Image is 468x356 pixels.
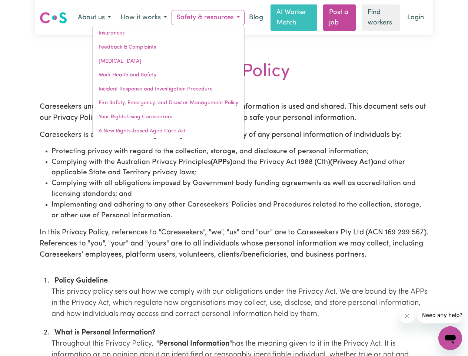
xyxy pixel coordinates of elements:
a: Work Health and Safety [93,68,244,82]
strong: (APPs) [211,159,232,166]
a: Feedback & Complaints [93,40,244,55]
strong: What is Personal Information? [54,329,156,336]
button: Safety & resources [172,10,245,26]
p: Careseekers understands that you care how your personal information is used and shared. This docu... [40,101,429,123]
a: [MEDICAL_DATA] [93,55,244,69]
div: Privacy Policy [40,61,429,83]
a: Blog [245,10,268,26]
a: Fire Safety, Emergency, and Disaster Management Policy [93,96,244,110]
a: A New Rights-based Aged Care Act [93,124,244,138]
button: About us [73,10,116,26]
a: AI Worker Match [270,4,317,31]
p: This privacy policy sets out how we comply with our obligations under the Privacy Act. We are bou... [52,286,429,320]
a: Find workers [362,4,400,31]
iframe: Button to launch messaging window [438,326,462,350]
iframe: Close message [400,309,415,323]
p: Careseekers is committed to safeguarding the confidentiality of any personal information of indiv... [40,129,429,141]
strong: Policy Guideline [54,277,108,284]
img: Careseekers logo [40,11,67,24]
a: Login [403,10,428,26]
a: Your Rights Using Careseekers [93,110,244,124]
button: How it works [116,10,172,26]
strong: (Privacy Act) [330,159,373,166]
span: Need any help? [4,5,45,11]
div: Safety & resources [92,26,245,138]
li: Complying with all obligations imposed by Government body funding agreements as well as accredita... [52,178,429,200]
li: Protecting privacy with regard to the collection, storage, and disclosure of personal information; [52,146,429,157]
a: Careseekers logo [40,9,67,26]
a: Post a job [323,4,356,31]
strong: "Personal Information" [156,340,232,347]
a: Insurances [93,26,244,40]
iframe: Message from company [418,307,462,323]
a: Incident Response and Investigation Procedure [93,82,244,96]
li: Implementing and adhering to any other Careseekers' Policies and Procedures related to the collec... [52,200,429,221]
li: Complying with the Australian Privacy Principles and the Privacy Act 1988 (Cth) and other applica... [52,157,429,179]
p: In this Privacy Policy, references to "Careseekers", "we", "us" and "our" are to Careseekers Pty ... [40,227,429,260]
